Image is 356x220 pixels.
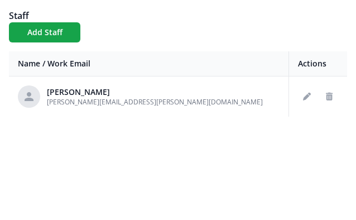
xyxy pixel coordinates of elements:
button: Edit staff [298,88,316,106]
span: [PERSON_NAME][EMAIL_ADDRESS][PERSON_NAME][DOMAIN_NAME] [47,97,263,107]
button: Delete staff [320,88,338,106]
th: Name / Work Email [9,51,289,76]
th: Actions [289,51,348,76]
div: [PERSON_NAME] [47,87,263,98]
button: Add Staff [9,22,80,42]
h1: Staff [9,9,347,22]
